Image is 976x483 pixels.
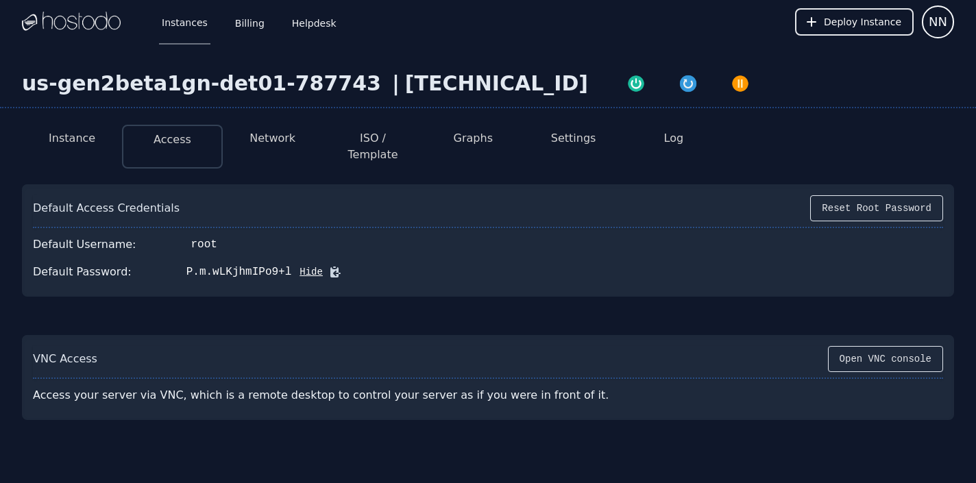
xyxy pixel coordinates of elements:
button: Instance [49,130,95,147]
button: Power On [610,71,662,93]
button: User menu [922,5,954,38]
img: Restart [679,74,698,93]
button: Graphs [454,130,493,147]
span: NN [929,12,947,32]
img: Logo [22,12,121,32]
button: Reset Root Password [810,195,943,221]
button: Open VNC console [828,346,943,372]
button: Deploy Instance [795,8,914,36]
div: Default Access Credentials [33,200,180,216]
div: | [387,71,405,96]
button: ISO / Template [334,130,412,163]
div: Access your server via VNC, which is a remote desktop to control your server as if you were in fr... [33,382,647,409]
div: Default Password: [33,264,132,280]
button: Restart [662,71,714,93]
button: Network [249,130,295,147]
div: us-gen2beta1gn-det01-787743 [22,71,387,96]
div: root [191,236,217,253]
div: [TECHNICAL_ID] [405,71,588,96]
span: Deploy Instance [824,15,901,29]
div: Default Username: [33,236,136,253]
button: Access [154,132,191,148]
div: P.m.wLKjhmIPo9+l [186,264,292,280]
button: Hide [291,265,323,279]
img: Power Off [731,74,750,93]
div: VNC Access [33,351,97,367]
img: Power On [626,74,646,93]
button: Power Off [714,71,766,93]
button: Settings [551,130,596,147]
button: Log [664,130,684,147]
